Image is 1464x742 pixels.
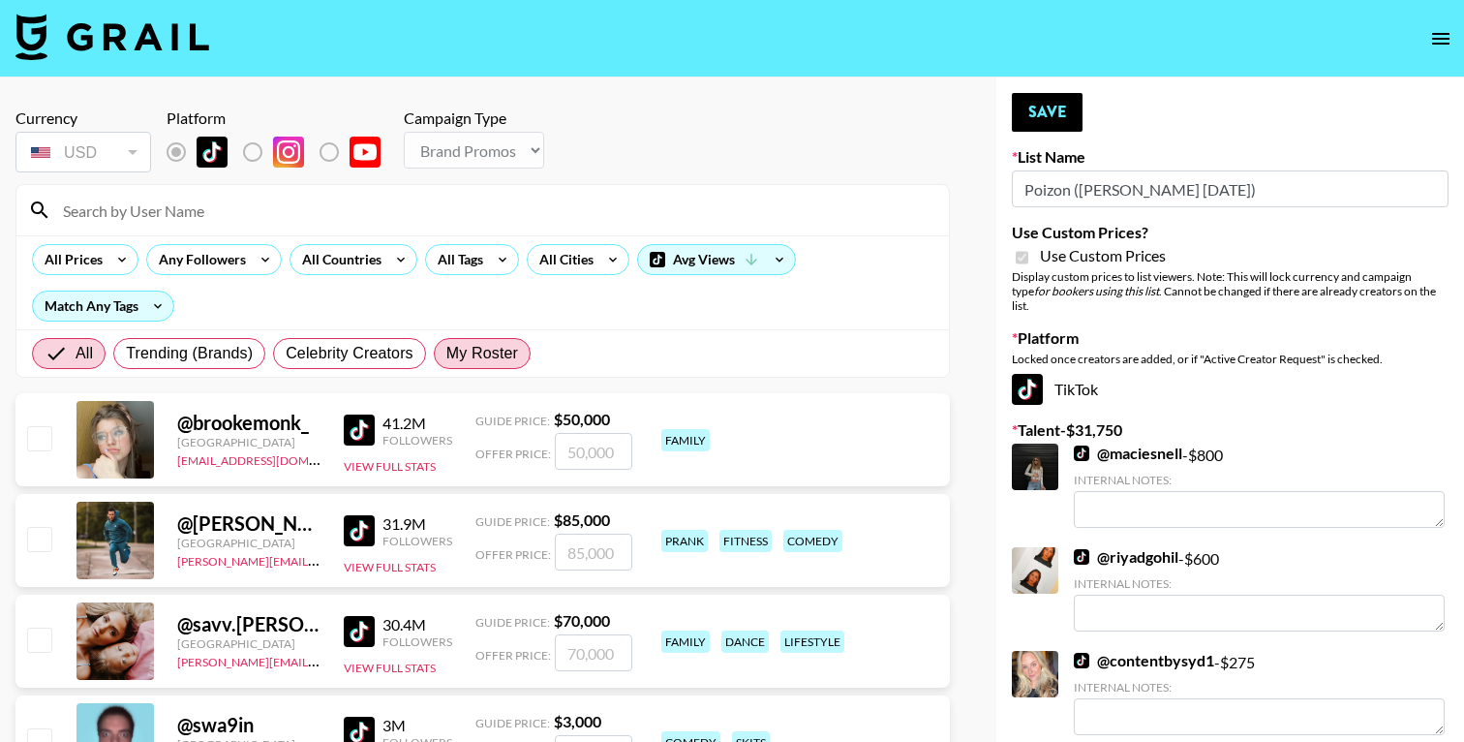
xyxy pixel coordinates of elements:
div: 30.4M [382,615,452,634]
div: prank [661,530,708,552]
div: All Tags [426,245,487,274]
img: TikTok [344,616,375,647]
div: family [661,429,710,451]
div: Any Followers [147,245,250,274]
div: 3M [382,716,452,735]
img: TikTok [1012,374,1043,405]
div: Avg Views [638,245,795,274]
div: - $ 800 [1074,444,1445,528]
span: My Roster [446,342,518,365]
div: All Countries [290,245,385,274]
span: Offer Price: [475,547,551,562]
span: Guide Price: [475,414,550,428]
img: TikTok [1074,446,1089,461]
label: Talent - $ 31,750 [1012,420,1449,440]
button: open drawer [1421,19,1460,58]
label: List Name [1012,147,1449,167]
div: comedy [783,530,842,552]
div: Locked once creators are added, or if "Active Creator Request" is checked. [1012,352,1449,366]
span: Offer Price: [475,447,551,461]
div: Match Any Tags [33,292,173,321]
div: All Cities [528,245,597,274]
img: YouTube [350,137,381,168]
a: @riyadgohil [1074,547,1178,567]
strong: $ 50,000 [554,410,610,428]
div: @ brookemonk_ [177,411,320,435]
div: List locked to TikTok. [167,132,396,172]
div: Followers [382,534,452,548]
div: 31.9M [382,514,452,534]
input: Search by User Name [51,195,937,226]
div: - $ 600 [1074,547,1445,632]
span: All [76,342,93,365]
a: @maciesnell [1074,444,1182,463]
div: @ [PERSON_NAME].[PERSON_NAME] [177,511,320,536]
span: Use Custom Prices [1040,246,1166,265]
img: Instagram [273,137,304,168]
div: Internal Notes: [1074,473,1445,487]
img: TikTok [344,415,375,446]
span: Guide Price: [475,716,550,730]
div: - $ 275 [1074,651,1445,735]
div: @ swa9in [177,713,320,737]
input: 85,000 [555,534,632,571]
em: for bookers using this list [1034,284,1159,298]
div: Platform [167,108,396,128]
button: View Full Stats [344,459,436,474]
span: Trending (Brands) [126,342,253,365]
span: Offer Price: [475,648,551,663]
input: 70,000 [555,634,632,671]
div: 41.2M [382,414,452,433]
div: @ savv.[PERSON_NAME] [177,612,320,636]
strong: $ 3,000 [554,712,601,730]
div: Campaign Type [404,108,544,128]
button: View Full Stats [344,560,436,574]
div: [GEOGRAPHIC_DATA] [177,435,320,449]
span: Guide Price: [475,514,550,529]
div: Followers [382,433,452,448]
img: TikTok [344,515,375,546]
div: Internal Notes: [1074,680,1445,695]
img: TikTok [1074,549,1089,565]
button: Save [1012,93,1083,132]
div: Currency is locked to USD [15,128,151,176]
strong: $ 70,000 [554,611,610,630]
img: TikTok [1074,653,1089,668]
a: @contentbysyd1 [1074,651,1214,670]
div: Currency [15,108,151,128]
a: [PERSON_NAME][EMAIL_ADDRESS][DOMAIN_NAME] [177,550,464,569]
div: lifestyle [780,631,844,653]
div: USD [19,136,147,170]
img: Grail Talent [15,14,209,60]
div: TikTok [1012,374,1449,405]
strong: $ 85,000 [554,510,610,529]
div: Followers [382,634,452,649]
span: Celebrity Creators [286,342,413,365]
div: Internal Notes: [1074,576,1445,591]
div: All Prices [33,245,107,274]
div: [GEOGRAPHIC_DATA] [177,636,320,651]
div: fitness [719,530,772,552]
label: Platform [1012,328,1449,348]
button: View Full Stats [344,661,436,675]
span: Guide Price: [475,615,550,630]
div: Display custom prices to list viewers. Note: This will lock currency and campaign type . Cannot b... [1012,269,1449,313]
input: 50,000 [555,433,632,470]
div: dance [721,631,769,653]
label: Use Custom Prices? [1012,223,1449,242]
div: [GEOGRAPHIC_DATA] [177,536,320,550]
div: family [661,631,710,653]
a: [EMAIL_ADDRESS][DOMAIN_NAME] [177,449,372,468]
img: TikTok [197,137,228,168]
a: [PERSON_NAME][EMAIL_ADDRESS][DOMAIN_NAME] [177,651,464,669]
